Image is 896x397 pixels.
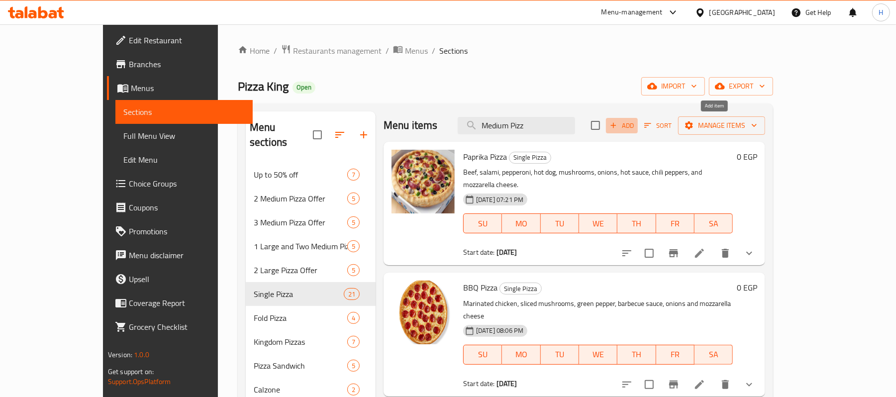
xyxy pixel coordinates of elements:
button: TH [617,345,656,365]
span: [DATE] 08:06 PM [472,326,527,335]
span: Add [608,120,635,131]
span: Open [293,83,315,92]
div: Calzone [254,384,347,396]
a: Home [238,45,270,57]
span: 5 [348,361,359,371]
a: Upsell [107,267,253,291]
div: Kingdom Pizzas [254,336,347,348]
div: Pizza Sandwich [254,360,347,372]
span: 1.0.0 [134,348,149,361]
span: Select all sections [307,124,328,145]
span: 7 [348,337,359,347]
span: 5 [348,218,359,227]
span: 5 [348,194,359,203]
button: TH [617,213,656,233]
span: TH [621,347,652,362]
div: Single Pizza [509,152,551,164]
button: show more [737,241,761,265]
h6: 0 EGP [737,281,757,295]
span: 2 Medium Pizza Offer [254,193,347,204]
span: 21 [344,290,359,299]
span: 5 [348,266,359,275]
a: Full Menu View [115,124,253,148]
h2: Menu sections [250,120,313,150]
span: Sort sections [328,123,352,147]
span: Up to 50% off [254,169,347,181]
span: Menus [405,45,428,57]
span: Sections [439,45,468,57]
span: TH [621,216,652,231]
span: Edit Menu [123,154,245,166]
span: Single Pizza [254,288,344,300]
a: Edit menu item [694,247,705,259]
button: sort-choices [615,241,639,265]
span: Edit Restaurant [129,34,245,46]
div: items [347,312,360,324]
span: Get support on: [108,365,154,378]
span: SA [698,347,729,362]
a: Support.OpsPlatform [108,375,171,388]
button: SU [463,345,502,365]
div: Kingdom Pizzas7 [246,330,376,354]
span: Upsell [129,273,245,285]
span: Version: [108,348,132,361]
div: [GEOGRAPHIC_DATA] [709,7,775,18]
button: show more [737,373,761,397]
div: items [347,216,360,228]
span: Single Pizza [509,152,551,163]
span: 2 Large Pizza Offer [254,264,347,276]
div: items [347,336,360,348]
span: Sort items [638,118,678,133]
span: TU [545,216,575,231]
div: Open [293,82,315,94]
button: SA [695,345,733,365]
span: Full Menu View [123,130,245,142]
button: WE [579,345,617,365]
div: Single Pizza21 [246,282,376,306]
button: Branch-specific-item [662,241,686,265]
span: Sort [644,120,672,131]
div: Up to 50% off7 [246,163,376,187]
span: WE [583,347,613,362]
span: TU [545,347,575,362]
span: [DATE] 07:21 PM [472,195,527,204]
span: 1 Large and Two Medium Pizza Offer [254,240,347,252]
button: Sort [642,118,674,133]
a: Branches [107,52,253,76]
span: SA [698,216,729,231]
span: MO [506,216,536,231]
button: export [709,77,773,96]
span: SU [468,216,498,231]
img: Paprika Pizza [392,150,455,213]
span: WE [583,216,613,231]
button: sort-choices [615,373,639,397]
a: Restaurants management [281,44,382,57]
span: BBQ Pizza [463,280,498,295]
svg: Show Choices [743,379,755,391]
span: 4 [348,313,359,323]
li: / [432,45,435,57]
span: Start date: [463,377,495,390]
button: SU [463,213,502,233]
div: Menu-management [601,6,663,18]
span: FR [660,347,691,362]
button: FR [656,345,695,365]
p: Beef, salami, pepperoni, hot dog, mushrooms, onions, hot sauce, chili peppers, and mozzarella che... [463,166,733,191]
div: Fold Pizza [254,312,347,324]
button: Add section [352,123,376,147]
span: Choice Groups [129,178,245,190]
a: Edit Restaurant [107,28,253,52]
input: search [458,117,575,134]
span: Paprika Pizza [463,149,507,164]
div: 2 Medium Pizza Offer5 [246,187,376,210]
button: delete [713,241,737,265]
a: Edit Menu [115,148,253,172]
button: SA [695,213,733,233]
span: Start date: [463,246,495,259]
div: Pizza Sandwich5 [246,354,376,378]
a: Choice Groups [107,172,253,196]
div: items [347,360,360,372]
span: Coupons [129,201,245,213]
span: 2 [348,385,359,395]
span: Promotions [129,225,245,237]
